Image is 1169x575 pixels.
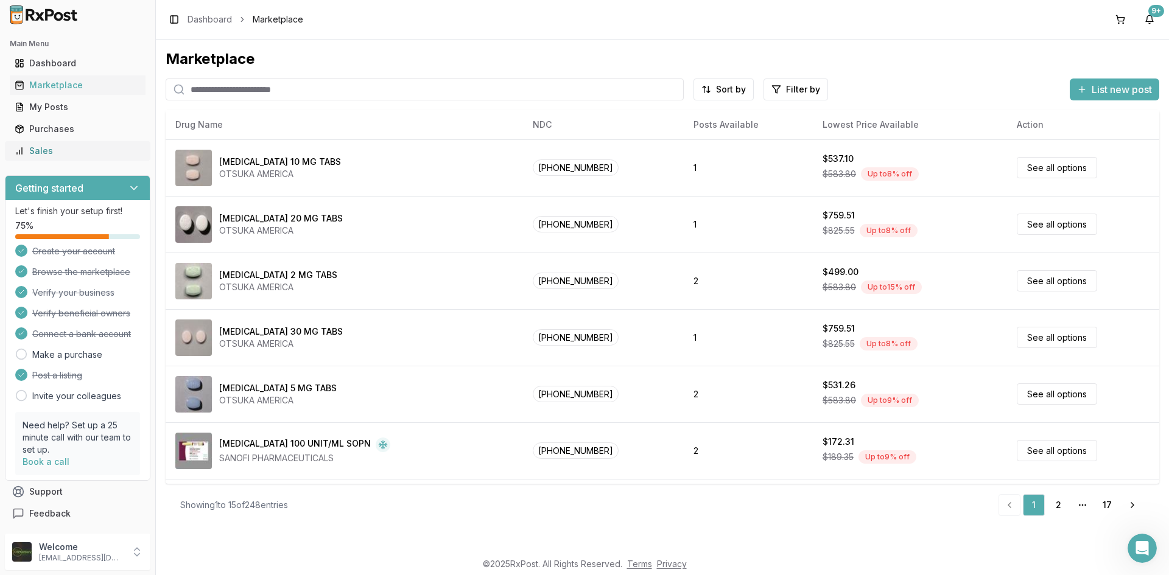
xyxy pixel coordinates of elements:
td: 1 [684,309,813,366]
div: Marketplace [15,79,141,91]
td: 4 [684,479,813,535]
div: Up to 9 % off [858,450,916,464]
span: [PHONE_NUMBER] [533,159,619,176]
a: My Posts [10,96,146,118]
button: Filter by [764,78,828,100]
a: See all options [1017,214,1097,235]
td: 1 [684,196,813,253]
div: [MEDICAL_DATA] 100 UNIT/ML SOPN [219,437,371,452]
div: OTSUKA AMERICA [219,338,343,350]
span: Marketplace [253,13,303,26]
a: See all options [1017,270,1097,291]
div: $172.31 [823,436,854,448]
div: [MEDICAL_DATA] 20 MG TABS [219,212,343,225]
a: Book a call [23,456,69,467]
div: [MEDICAL_DATA] 30 MG TABS [219,326,343,338]
a: See all options [1017,157,1097,178]
a: See all options [1017,440,1097,461]
button: My Posts [5,97,150,117]
div: SANOFI PHARMACEUTICALS [219,452,390,464]
div: Up to 9 % off [861,394,919,407]
span: Create your account [32,245,115,257]
th: Lowest Price Available [813,110,1007,139]
button: Marketplace [5,75,150,95]
a: List new post [1070,85,1159,97]
p: Need help? Set up a 25 minute call with our team to set up. [23,419,133,456]
span: [PHONE_NUMBER] [533,329,619,346]
a: See all options [1017,383,1097,405]
img: Abilify 10 MG TABS [175,150,212,186]
div: [MEDICAL_DATA] 2 MG TABS [219,269,337,281]
nav: breadcrumb [188,13,303,26]
div: Purchases [15,123,141,135]
div: Up to 8 % off [860,224,918,237]
th: NDC [523,110,684,139]
button: Support [5,481,150,503]
nav: pagination [999,494,1145,516]
td: 2 [684,366,813,422]
div: $759.51 [823,322,855,335]
span: $583.80 [823,394,856,406]
th: Drug Name [166,110,523,139]
img: Abilify 20 MG TABS [175,206,212,243]
div: OTSUKA AMERICA [219,168,341,180]
p: [EMAIL_ADDRESS][DOMAIN_NAME] [39,553,124,563]
button: Feedback [5,503,150,524]
button: 9+ [1140,10,1159,29]
a: See all options [1017,327,1097,348]
a: Purchases [10,118,146,140]
span: List new post [1092,82,1152,97]
a: Make a purchase [32,349,102,361]
div: [MEDICAL_DATA] 10 MG TABS [219,156,341,168]
span: $825.55 [823,338,855,350]
span: $189.35 [823,451,854,463]
div: My Posts [15,101,141,113]
div: Up to 8 % off [860,337,918,350]
td: 2 [684,253,813,309]
div: Marketplace [166,49,1159,69]
h2: Main Menu [10,39,146,49]
div: $537.10 [823,153,854,165]
span: $583.80 [823,168,856,180]
th: Action [1007,110,1159,139]
span: [PHONE_NUMBER] [533,273,619,289]
div: Sales [15,145,141,157]
a: Privacy [657,559,687,569]
th: Posts Available [684,110,813,139]
span: Post a listing [32,369,82,382]
div: OTSUKA AMERICA [219,225,343,237]
a: 17 [1096,494,1118,516]
button: Dashboard [5,54,150,73]
div: Dashboard [15,57,141,69]
a: 2 [1047,494,1069,516]
div: OTSUKA AMERICA [219,394,337,406]
span: $583.80 [823,281,856,293]
a: Dashboard [10,52,146,74]
span: Sort by [716,83,746,96]
a: Dashboard [188,13,232,26]
img: Admelog SoloStar 100 UNIT/ML SOPN [175,433,212,469]
span: 75 % [15,220,33,232]
a: Terms [627,559,652,569]
span: Verify your business [32,287,114,299]
a: Invite your colleagues [32,390,121,402]
span: [PHONE_NUMBER] [533,442,619,459]
p: Welcome [39,541,124,553]
td: 1 [684,139,813,196]
div: Up to 15 % off [861,281,922,294]
a: Marketplace [10,74,146,96]
div: $499.00 [823,266,858,278]
button: Sales [5,141,150,161]
span: Connect a bank account [32,328,131,340]
div: [MEDICAL_DATA] 5 MG TABS [219,382,337,394]
img: Abilify 2 MG TABS [175,263,212,299]
img: Abilify 30 MG TABS [175,319,212,356]
div: Up to 8 % off [861,167,919,181]
span: Filter by [786,83,820,96]
p: Let's finish your setup first! [15,205,140,217]
div: $531.26 [823,379,855,391]
div: $759.51 [823,209,855,221]
a: Sales [10,140,146,162]
span: Feedback [29,507,71,520]
img: RxPost Logo [5,5,83,24]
